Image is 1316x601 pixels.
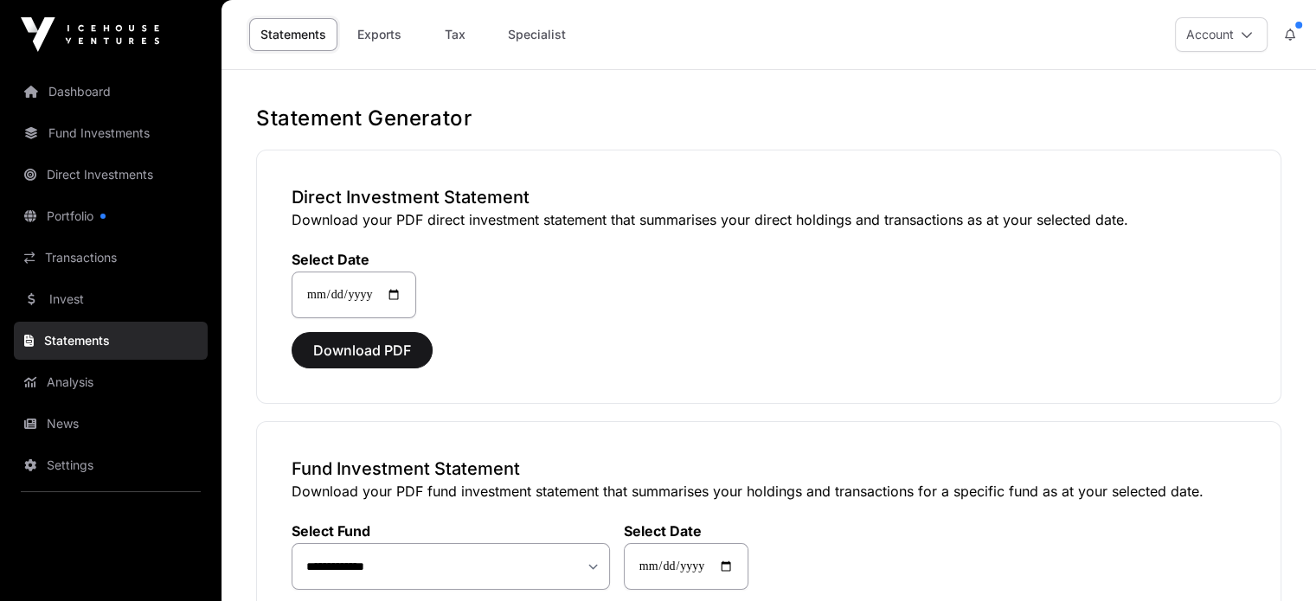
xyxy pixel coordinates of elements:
[1229,518,1316,601] iframe: Chat Widget
[14,73,208,111] a: Dashboard
[292,349,433,367] a: Download PDF
[14,239,208,277] a: Transactions
[1175,17,1268,52] button: Account
[497,18,577,51] a: Specialist
[21,17,159,52] img: Icehouse Ventures Logo
[344,18,414,51] a: Exports
[292,251,416,268] label: Select Date
[14,114,208,152] a: Fund Investments
[249,18,337,51] a: Statements
[292,209,1246,230] p: Download your PDF direct investment statement that summarises your direct holdings and transactio...
[292,457,1246,481] h3: Fund Investment Statement
[14,322,208,360] a: Statements
[14,446,208,484] a: Settings
[292,522,610,540] label: Select Fund
[14,405,208,443] a: News
[14,197,208,235] a: Portfolio
[14,363,208,401] a: Analysis
[14,280,208,318] a: Invest
[292,185,1246,209] h3: Direct Investment Statement
[313,340,411,361] span: Download PDF
[14,156,208,194] a: Direct Investments
[420,18,490,51] a: Tax
[624,522,748,540] label: Select Date
[292,481,1246,502] p: Download your PDF fund investment statement that summarises your holdings and transactions for a ...
[256,105,1281,132] h1: Statement Generator
[292,332,433,368] button: Download PDF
